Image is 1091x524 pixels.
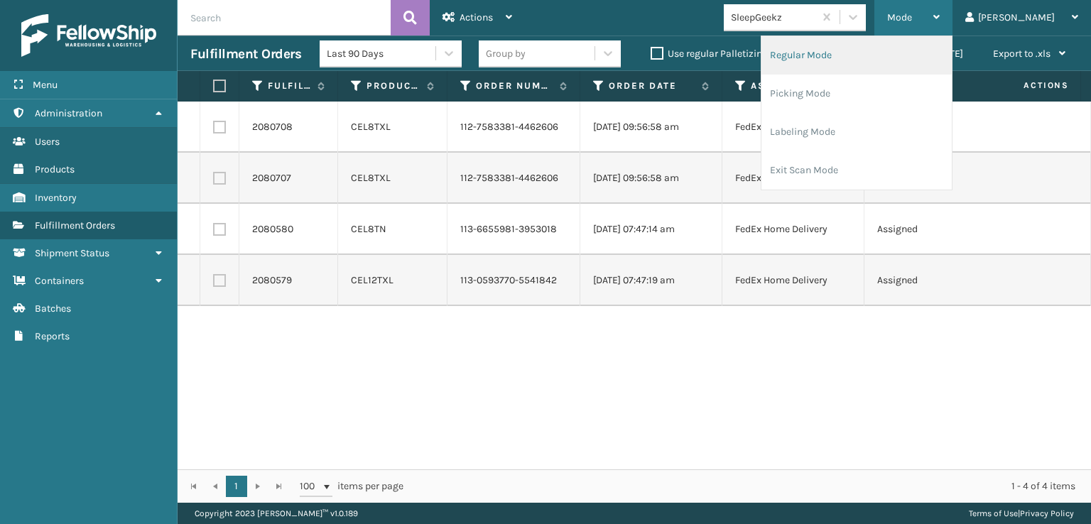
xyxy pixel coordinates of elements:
[252,273,292,288] a: 2080579
[195,503,358,524] p: Copyright 2023 [PERSON_NAME]™ v 1.0.189
[580,255,722,306] td: [DATE] 07:47:19 am
[447,153,580,204] td: 112-7583381-4462606
[580,153,722,204] td: [DATE] 09:56:58 am
[447,204,580,255] td: 113-6655981-3953018
[21,14,156,57] img: logo
[226,476,247,497] a: 1
[731,10,815,25] div: SleepGeekz
[351,274,393,286] a: CEL12TXL
[887,11,912,23] span: Mode
[460,11,493,23] span: Actions
[35,192,77,204] span: Inventory
[486,46,526,61] div: Group by
[651,48,796,60] label: Use regular Palletizing mode
[761,113,952,151] li: Labeling Mode
[367,80,420,92] label: Product SKU
[35,219,115,231] span: Fulfillment Orders
[423,479,1075,493] div: 1 - 4 of 4 items
[35,136,60,148] span: Users
[722,204,864,255] td: FedEx Home Delivery
[761,36,952,75] li: Regular Mode
[327,46,437,61] div: Last 90 Days
[268,80,310,92] label: Fulfillment Order Id
[351,223,386,235] a: CEL8TN
[33,79,58,91] span: Menu
[864,255,1006,306] td: Assigned
[351,121,391,133] a: CEL8TXL
[252,222,293,236] a: 2080580
[969,508,1018,518] a: Terms of Use
[761,75,952,113] li: Picking Mode
[761,151,952,190] li: Exit Scan Mode
[35,275,84,287] span: Containers
[580,102,722,153] td: [DATE] 09:56:58 am
[979,74,1078,97] span: Actions
[476,80,553,92] label: Order Number
[969,503,1074,524] div: |
[351,172,391,184] a: CEL8TXL
[993,48,1051,60] span: Export to .xls
[609,80,695,92] label: Order Date
[190,45,301,62] h3: Fulfillment Orders
[722,255,864,306] td: FedEx Home Delivery
[447,102,580,153] td: 112-7583381-4462606
[252,171,291,185] a: 2080707
[300,476,403,497] span: items per page
[864,204,1006,255] td: Assigned
[35,163,75,175] span: Products
[252,120,293,134] a: 2080708
[35,330,70,342] span: Reports
[300,479,321,493] span: 100
[35,107,102,119] span: Administration
[447,255,580,306] td: 113-0593770-5541842
[722,102,864,153] td: FedEx Ground
[35,302,71,315] span: Batches
[1020,508,1074,518] a: Privacy Policy
[722,153,864,204] td: FedEx Ground
[751,80,837,92] label: Assigned Carrier Service
[580,204,722,255] td: [DATE] 07:47:14 am
[35,247,109,259] span: Shipment Status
